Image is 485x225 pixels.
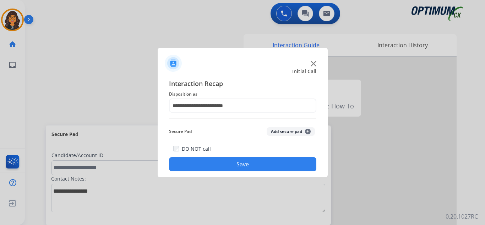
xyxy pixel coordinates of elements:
[305,129,311,134] span: +
[169,118,316,119] img: contact-recap-line.svg
[169,127,192,136] span: Secure Pad
[182,145,211,152] label: DO NOT call
[292,68,316,75] span: Initial Call
[169,90,316,98] span: Disposition as
[165,55,182,72] img: contactIcon
[267,127,315,136] button: Add secure pad+
[169,157,316,171] button: Save
[169,79,316,90] span: Interaction Recap
[446,212,478,221] p: 0.20.1027RC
